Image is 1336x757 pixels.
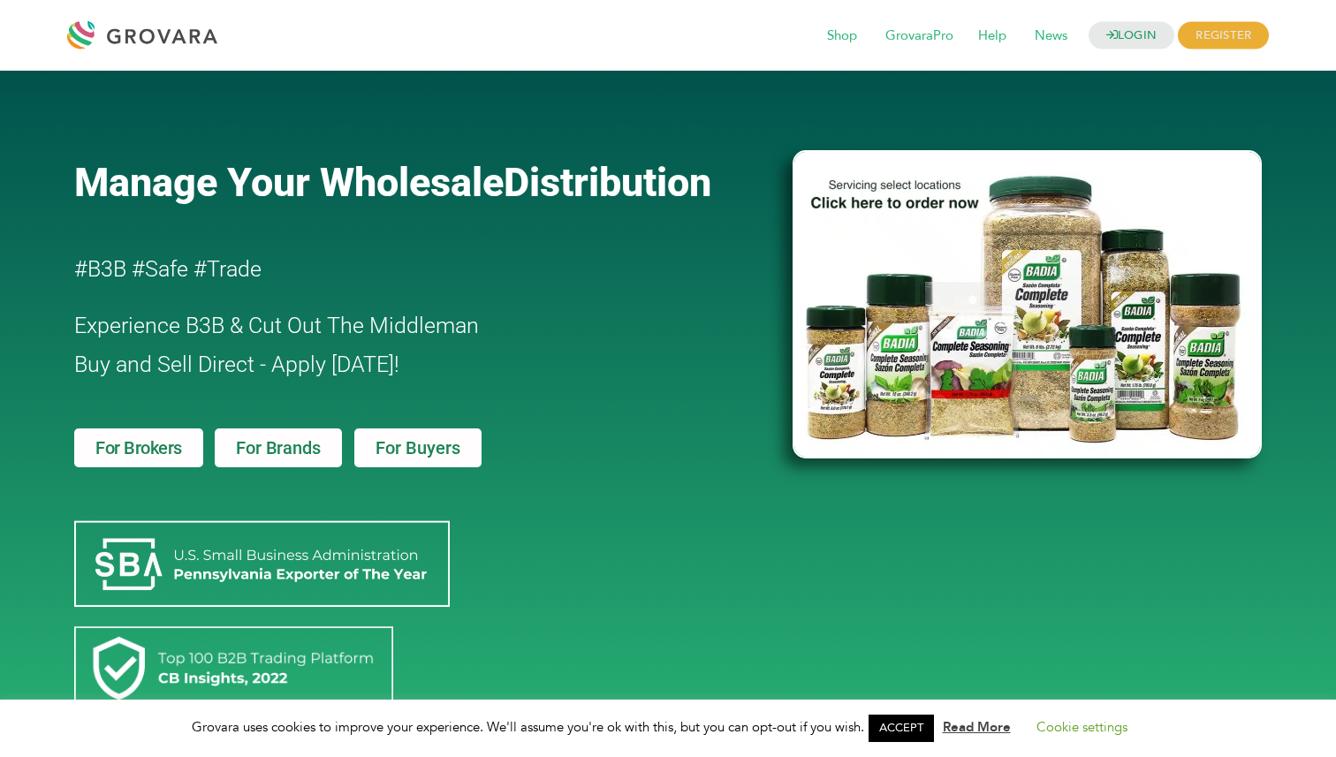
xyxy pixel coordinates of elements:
[504,159,711,206] span: Distribution
[1036,718,1127,736] a: Cookie settings
[74,159,504,206] span: Manage Your Wholesale
[376,439,460,457] span: For Buyers
[1022,19,1080,53] span: News
[966,19,1019,53] span: Help
[74,352,399,377] span: Buy and Sell Direct - Apply [DATE]!
[815,26,869,46] a: Shop
[966,26,1019,46] a: Help
[74,250,691,289] h2: #B3B #Safe #Trade
[873,19,966,53] span: GrovaraPro
[873,26,966,46] a: GrovaraPro
[236,439,320,457] span: For Brands
[354,428,482,467] a: For Buyers
[943,718,1011,736] a: Read More
[869,715,934,742] a: ACCEPT
[215,428,341,467] a: For Brands
[74,428,203,467] a: For Brokers
[1022,26,1080,46] a: News
[815,19,869,53] span: Shop
[74,159,763,206] a: Manage Your WholesaleDistribution
[1178,22,1269,49] span: REGISTER
[95,439,182,457] span: For Brokers
[74,313,479,338] span: Experience B3B & Cut Out The Middleman
[192,718,1145,736] span: Grovara uses cookies to improve your experience. We'll assume you're ok with this, but you can op...
[1089,22,1175,49] a: LOGIN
